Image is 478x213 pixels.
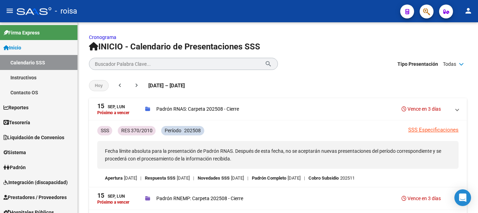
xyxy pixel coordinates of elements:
p: Respuesta SSS [145,174,175,182]
span: | [140,174,141,182]
div: Sep, Lun [97,192,125,200]
span: Inicio [3,44,21,52]
span: Padrón [3,164,26,171]
span: Liquidación de Convenios [3,134,64,141]
p: Próximo a vencer [97,200,129,205]
span: Firma Express [3,29,40,37]
span: Todas [443,60,456,68]
p: Fecha límite absoluta para la presentación de Padrón RNAS. Después de esta fecha, no se aceptarán... [97,141,459,169]
button: Hoy [89,80,109,91]
h3: Vence en 3 días [402,194,441,203]
p: [DATE] [288,174,300,182]
p: Padrón RNAS: Carpeta 202508 - Cierre [156,105,239,113]
span: - roisa [55,3,77,19]
p: Padrón RNEMP: Carpeta 202508 - Cierre [156,195,243,202]
mat-icon: search [265,60,272,68]
span: Tipo Presentación [397,60,438,68]
span: Tesorería [3,119,30,126]
span: Sistema [3,149,26,156]
p: Apertura [105,174,123,182]
span: [DATE] – [DATE] [148,82,185,89]
mat-expansion-panel-header: 15Sep, LunPróximo a vencerPadrón RNEMP: Carpeta 202508 - CierreVence en 3 días [89,188,467,210]
p: 202508 [184,127,201,134]
mat-icon: chevron_left [116,82,123,89]
div: 15Sep, LunPróximo a vencerPadrón RNAS: Carpeta 202508 - CierreVence en 3 días [89,120,467,188]
mat-icon: person [464,7,472,15]
span: 15 [97,192,104,199]
p: Próximo a vencer [97,110,129,115]
p: Cobro Subsidio [308,174,339,182]
p: RES 370/2010 [121,127,153,134]
mat-icon: chevron_right [133,82,140,89]
span: Reportes [3,104,28,111]
span: | [193,174,194,182]
mat-icon: menu [6,7,14,15]
mat-expansion-panel-header: 15Sep, LunPróximo a vencerPadrón RNAS: Carpeta 202508 - CierreVence en 3 días [89,98,467,120]
span: INICIO - Calendario de Presentaciones SSS [89,42,260,52]
p: [DATE] [124,174,137,182]
p: SSS [101,127,109,134]
p: Período [165,127,181,134]
span: | [247,174,248,182]
p: 202511 [340,174,355,182]
p: Padrón Completo [252,174,286,182]
span: Prestadores / Proveedores [3,194,67,201]
p: [DATE] [231,174,244,182]
div: Open Intercom Messenger [454,189,471,206]
span: Integración (discapacidad) [3,179,68,186]
p: [DATE] [177,174,190,182]
h3: Vence en 3 días [402,104,441,114]
span: 15 [97,103,104,109]
div: Sep, Lun [97,103,125,110]
p: Novedades SSS [198,174,230,182]
span: | [304,174,305,182]
a: Cronograma [89,34,116,40]
a: SSS Especificaciones [408,127,459,133]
